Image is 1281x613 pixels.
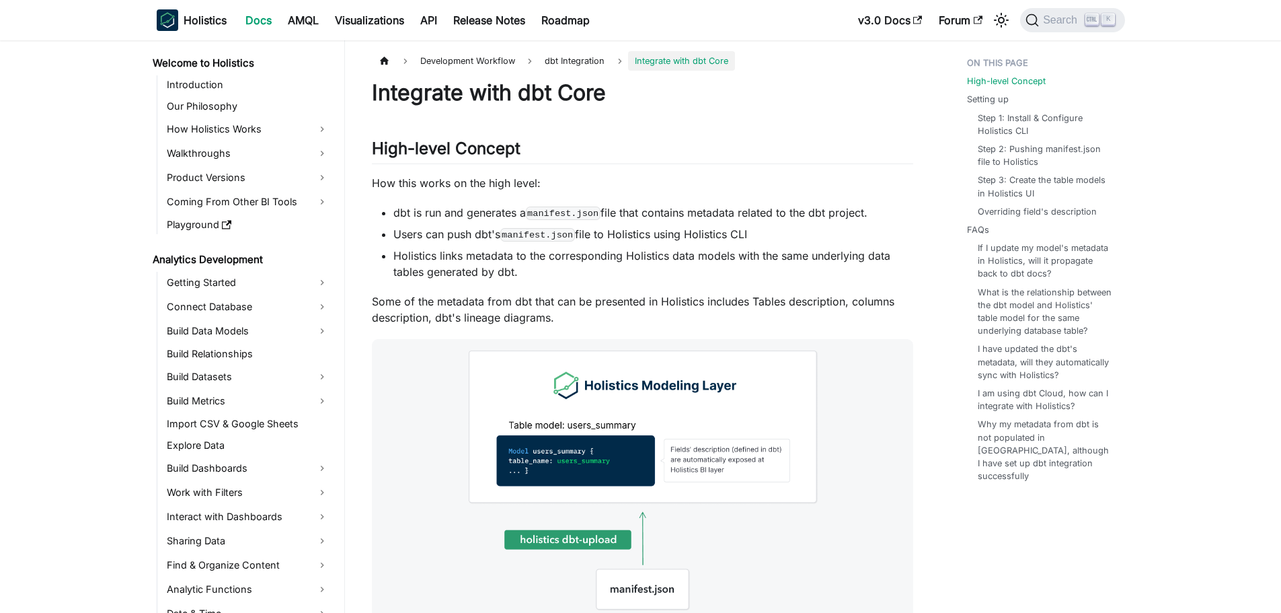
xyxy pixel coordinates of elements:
a: Setting up [967,93,1009,106]
a: Our Philosophy [163,97,333,116]
a: HolisticsHolistics [157,9,227,31]
a: Roadmap [533,9,598,31]
a: Welcome to Holistics [149,54,333,73]
li: Users can push dbt's file to Holistics using Holistics CLI [393,226,913,242]
nav: Docs sidebar [143,40,345,613]
a: Why my metadata from dbt is not populated in [GEOGRAPHIC_DATA], although I have set up dbt integr... [978,418,1112,482]
a: Sharing Data [163,530,333,552]
h2: High-level Concept [372,139,913,164]
a: Build Datasets [163,366,333,388]
span: Development Workflow [414,51,522,71]
code: manifest.json [500,228,575,242]
h1: Integrate with dbt Core [372,79,913,106]
a: Step 1: Install & Configure Holistics CLI [978,112,1112,137]
code: manifest.json [526,207,600,220]
a: AMQL [280,9,327,31]
a: Analytics Development [149,250,333,269]
a: Product Versions [163,167,333,188]
a: Connect Database [163,296,333,318]
a: Docs [237,9,280,31]
a: Forum [931,9,991,31]
a: I am using dbt Cloud, how can I integrate with Holistics? [978,387,1112,412]
a: Build Relationships [163,345,333,363]
p: How this works on the high level: [372,175,913,191]
a: Playground [163,215,333,234]
a: Step 2: Pushing manifest.json file to Holistics [978,143,1112,168]
a: dbt Integration [538,51,611,71]
a: Explore Data [163,436,333,455]
a: How Holistics Works [163,118,333,140]
a: Overriding field's description [978,205,1097,218]
a: API [412,9,445,31]
a: If I update my model's metadata in Holistics, will it propagate back to dbt docs? [978,242,1112,281]
a: v3.0 Docs [850,9,931,31]
a: Build Data Models [163,320,333,342]
a: High-level Concept [967,75,1046,87]
a: Release Notes [445,9,533,31]
button: Search (Ctrl+K) [1020,8,1124,32]
a: What is the relationship between the dbt model and Holistics' table model for the same underlying... [978,286,1112,338]
button: Switch between dark and light mode (currently light mode) [991,9,1012,31]
b: Holistics [184,12,227,28]
span: Integrate with dbt Core [628,51,735,71]
li: Holistics links metadata to the corresponding Holistics data models with the same underlying data... [393,248,913,280]
a: Analytic Functions [163,579,333,600]
a: Coming From Other BI Tools [163,191,333,213]
a: Step 3: Create the table models in Holistics UI [978,174,1112,199]
kbd: K [1101,13,1115,26]
a: Import CSV & Google Sheets [163,414,333,433]
a: I have updated the dbt's metadata, will they automatically sync with Holistics? [978,342,1112,382]
a: Home page [372,51,397,71]
a: Work with Filters [163,482,333,503]
img: Holistics [157,9,178,31]
span: dbt Integration [545,56,605,66]
a: Visualizations [327,9,412,31]
a: Introduction [163,75,333,94]
a: Getting Started [163,272,333,293]
span: Search [1039,14,1085,26]
a: Build Metrics [163,390,333,412]
a: Find & Organize Content [163,554,333,576]
li: dbt is run and generates a file that contains metadata related to the dbt project. [393,205,913,221]
p: Some of the metadata from dbt that can be presented in Holistics includes Tables description, col... [372,293,913,326]
a: Build Dashboards [163,458,333,479]
nav: Breadcrumbs [372,51,913,71]
a: Interact with Dashboards [163,506,333,528]
a: Walkthroughs [163,143,333,164]
a: FAQs [967,223,989,236]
